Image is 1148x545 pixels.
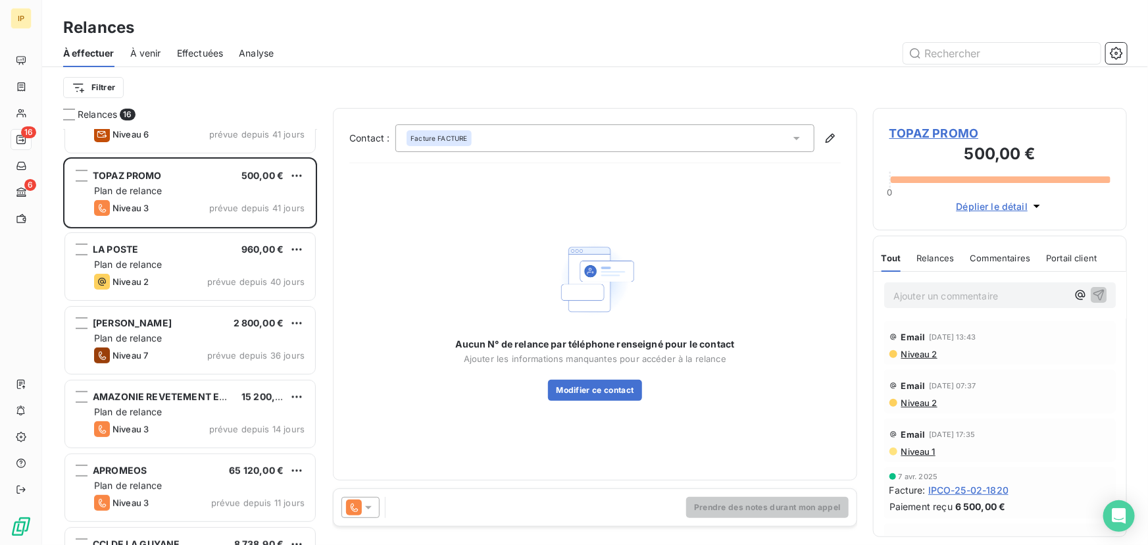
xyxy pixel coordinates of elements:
span: Commentaires [970,253,1031,263]
span: [DATE] 13:43 [930,333,976,341]
span: APROMEOS [93,465,147,476]
span: Email [901,534,926,545]
span: Tout [882,253,901,263]
span: Email [901,429,926,440]
span: Niveau 2 [900,398,937,408]
span: Niveau 3 [112,203,149,213]
span: prévue depuis 41 jours [209,203,305,213]
span: 500,00 € [241,170,284,181]
span: 6 500,00 € [955,500,1006,513]
span: prévue depuis 11 jours [211,498,305,508]
span: Niveau 2 [900,349,937,359]
button: Modifier ce contact [548,380,641,401]
span: [DATE] 11:00 [930,536,975,544]
span: Niveau 7 [112,350,148,361]
span: Facture FACTURE [411,134,467,143]
span: Plan de relance [94,259,162,270]
span: Niveau 2 [112,276,149,287]
span: Effectuées [177,47,224,60]
span: Aucun N° de relance par téléphone renseigné pour le contact [456,338,735,351]
span: 7 avr. 2025 [899,473,938,480]
span: À venir [130,47,161,60]
div: grid [63,129,317,545]
span: Relances [916,253,954,263]
span: 16 [21,126,36,138]
span: [PERSON_NAME] [93,317,172,328]
div: IP [11,8,32,29]
span: 65 120,00 € [229,465,284,476]
span: Niveau 1 [900,446,936,457]
span: À effectuer [63,47,114,60]
span: Plan de relance [94,332,162,344]
span: Paiement reçu [889,500,953,513]
span: Niveau 6 [112,129,149,140]
h3: 500,00 € [889,142,1111,169]
span: TOPAZ PROMO [889,124,1111,142]
input: Rechercher [903,43,1101,64]
label: Contact : [349,132,395,145]
button: Filtrer [63,77,124,98]
span: Relances [78,108,117,121]
button: Déplier le détail [953,199,1048,214]
span: prévue depuis 40 jours [207,276,305,287]
span: Facture : [889,483,926,497]
span: Analyse [239,47,274,60]
span: [DATE] 07:37 [930,382,976,390]
span: [DATE] 17:35 [930,430,976,438]
span: 16 [120,109,135,120]
span: LA POSTE [93,244,138,255]
span: prévue depuis 14 jours [209,424,305,434]
span: Portail client [1046,253,1097,263]
span: 0 [887,187,893,197]
span: Niveau 3 [112,498,149,508]
div: Open Intercom Messenger [1103,500,1135,532]
span: Plan de relance [94,480,162,491]
span: Plan de relance [94,406,162,417]
span: prévue depuis 36 jours [207,350,305,361]
span: Niveau 3 [112,424,149,434]
span: prévue depuis 41 jours [209,129,305,140]
img: Logo LeanPay [11,516,32,537]
span: Déplier le détail [957,199,1028,213]
span: Plan de relance [94,185,162,196]
span: 6 [24,179,36,191]
h3: Relances [63,16,134,39]
button: Prendre des notes durant mon appel [686,497,849,518]
span: 960,00 € [241,244,284,255]
span: Ajouter les informations manquantes pour accéder à la relance [464,353,726,364]
span: AMAZONIE REVETEMENT ET TRAVAUX [93,391,272,402]
span: IPCO-25-02-1820 [928,483,1009,497]
img: Empty state [553,237,637,322]
span: 15 200,00 € [241,391,296,402]
span: TOPAZ PROMO [93,170,162,181]
span: Email [901,380,926,391]
span: Email [901,332,926,342]
span: 2 800,00 € [234,317,284,328]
